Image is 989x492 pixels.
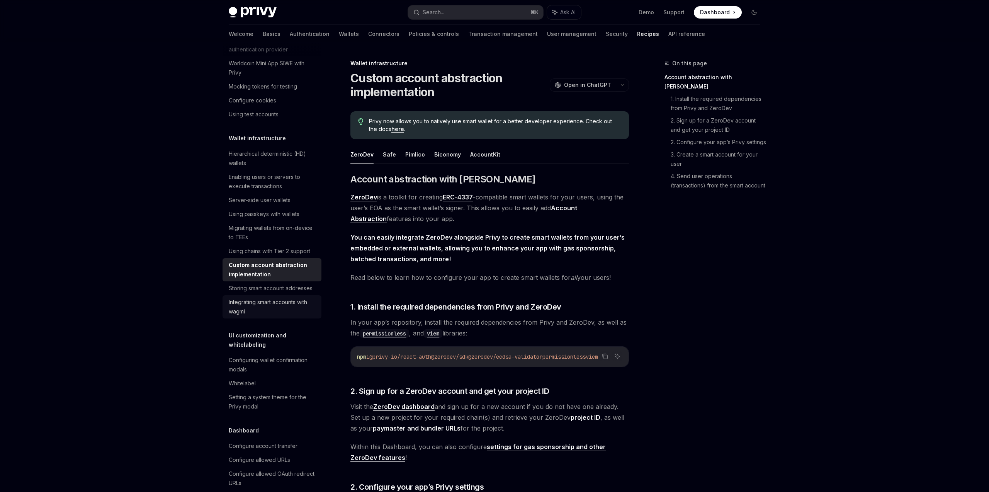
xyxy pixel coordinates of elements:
span: ⌘ K [530,9,539,15]
a: Configure allowed URLs [223,453,321,467]
a: Dashboard [694,6,742,19]
a: Server-side user wallets [223,193,321,207]
div: Configuring wallet confirmation modals [229,356,317,374]
a: Demo [639,9,654,16]
a: ZeroDev [350,193,377,201]
div: Setting a system theme for the Privy modal [229,393,317,411]
img: dark logo [229,7,277,18]
a: viem [424,329,442,337]
button: Toggle dark mode [748,6,760,19]
span: Ask AI [560,9,576,16]
button: Open in ChatGPT [550,78,616,92]
a: 2. Sign up for a ZeroDev account and get your project ID [671,114,766,136]
a: 4. Send user operations (transactions) from the smart account [671,170,766,192]
a: Basics [263,25,280,43]
a: Mocking tokens for testing [223,80,321,94]
div: Enabling users or servers to execute transactions [229,172,317,191]
span: 2. Sign up for a ZeroDev account and get your project ID [350,386,549,397]
a: User management [547,25,596,43]
div: Mocking tokens for testing [229,82,297,91]
h5: UI customization and whitelabeling [229,331,321,349]
strong: ZeroDev dashboard [373,403,435,410]
span: Read below to learn how to configure your app to create smart wallets for your users! [350,272,629,283]
div: Using test accounts [229,110,279,119]
h1: Custom account abstraction implementation [350,71,547,99]
a: Welcome [229,25,253,43]
a: ZeroDev dashboard [373,403,435,411]
a: Using test accounts [223,107,321,121]
button: Pimlico [405,145,425,163]
div: Configure allowed URLs [229,455,290,465]
a: API reference [668,25,705,43]
div: Custom account abstraction implementation [229,260,317,279]
div: Wallet infrastructure [350,60,629,67]
a: Configure account transfer [223,439,321,453]
strong: paymaster and bundler URLs [373,424,461,432]
button: Search...⌘K [408,5,543,19]
em: all [571,274,577,281]
a: Authentication [290,25,330,43]
a: Using chains with Tier 2 support [223,244,321,258]
strong: project ID [571,414,600,421]
button: AccountKit [470,145,500,163]
a: Security [606,25,628,43]
span: In your app’s repository, install the required dependencies from Privy and ZeroDev, as well as th... [350,317,629,339]
div: Worldcoin Mini App SIWE with Privy [229,59,317,77]
a: Migrating wallets from on-device to TEEs [223,221,321,244]
a: Wallets [339,25,359,43]
span: 1. Install the required dependencies from Privy and ZeroDev [350,301,561,312]
div: Using passkeys with wallets [229,209,299,219]
svg: Tip [358,118,364,125]
a: Worldcoin Mini App SIWE with Privy [223,56,321,80]
button: Ask AI [612,351,622,361]
a: Hierarchical deterministic (HD) wallets [223,147,321,170]
strong: You can easily integrate ZeroDev alongside Privy to create smart wallets from your user’s embedde... [350,233,625,263]
a: Connectors [368,25,399,43]
a: Support [663,9,685,16]
div: Configure cookies [229,96,276,105]
a: Account abstraction with [PERSON_NAME] [664,71,766,93]
button: Safe [383,145,396,163]
a: Enabling users or servers to execute transactions [223,170,321,193]
h5: Wallet infrastructure [229,134,286,143]
code: viem [424,329,442,338]
div: Hierarchical deterministic (HD) wallets [229,149,317,168]
button: Copy the contents from the code block [600,351,610,361]
button: Ask AI [547,5,581,19]
span: viem [586,353,598,360]
a: 3. Create a smart account for your user [671,148,766,170]
a: 2. Configure your app’s Privy settings [671,136,766,148]
span: npm [357,353,366,360]
a: Policies & controls [409,25,459,43]
a: Configure cookies [223,94,321,107]
a: Recipes [637,25,659,43]
div: Whitelabel [229,379,256,388]
span: Dashboard [700,9,730,16]
span: @zerodev/ecdsa-validator [468,353,542,360]
span: permissionless [542,353,586,360]
a: permissionless [360,329,409,337]
span: Within this Dashboard, you can also configure ! [350,441,629,463]
div: Using chains with Tier 2 support [229,247,310,256]
div: Integrating smart accounts with wagmi [229,298,317,316]
span: i [366,353,369,360]
a: Transaction management [468,25,538,43]
span: Visit the and sign up for a new account if you do not have one already. Set up a new project for ... [350,401,629,434]
button: Biconomy [434,145,461,163]
a: Setting a system theme for the Privy modal [223,390,321,414]
span: @privy-io/react-auth [369,353,431,360]
span: Account abstraction with [PERSON_NAME] [350,173,535,186]
span: Open in ChatGPT [564,81,611,89]
a: Configuring wallet confirmation modals [223,353,321,376]
a: here [391,126,404,133]
a: 1. Install the required dependencies from Privy and ZeroDev [671,93,766,114]
a: Using passkeys with wallets [223,207,321,221]
h5: Dashboard [229,426,259,435]
button: ZeroDev [350,145,374,163]
div: Migrating wallets from on-device to TEEs [229,223,317,242]
a: Custom account abstraction implementation [223,258,321,281]
div: Server-side user wallets [229,196,291,205]
span: On this page [672,59,707,68]
a: Integrating smart accounts with wagmi [223,295,321,318]
span: is a toolkit for creating -compatible smart wallets for your users, using the user’s EOA as the s... [350,192,629,224]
